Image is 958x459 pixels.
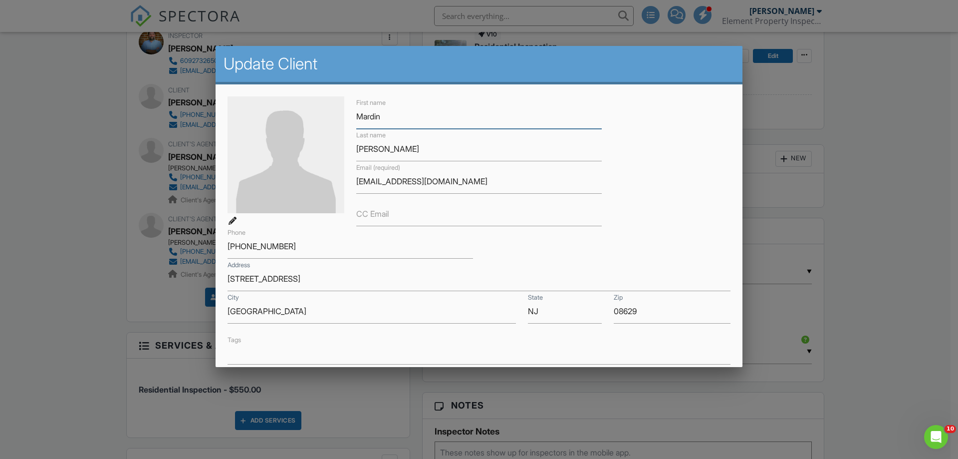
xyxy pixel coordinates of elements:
[228,228,245,237] label: Phone
[924,425,948,449] iframe: Intercom live chat
[356,131,386,140] label: Last name
[356,98,386,107] label: First name
[356,163,400,172] label: Email (required)
[228,336,241,344] label: Tags
[228,96,344,213] img: default-user-f0147aede5fd5fa78ca7ade42f37bd4542148d508eef1c3d3ea960f66861d68b.jpg
[356,208,389,219] label: CC Email
[228,261,250,270] label: Address
[224,54,734,74] h2: Update Client
[614,293,623,302] label: Zip
[945,425,956,433] span: 10
[528,293,543,302] label: State
[228,293,239,302] label: City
